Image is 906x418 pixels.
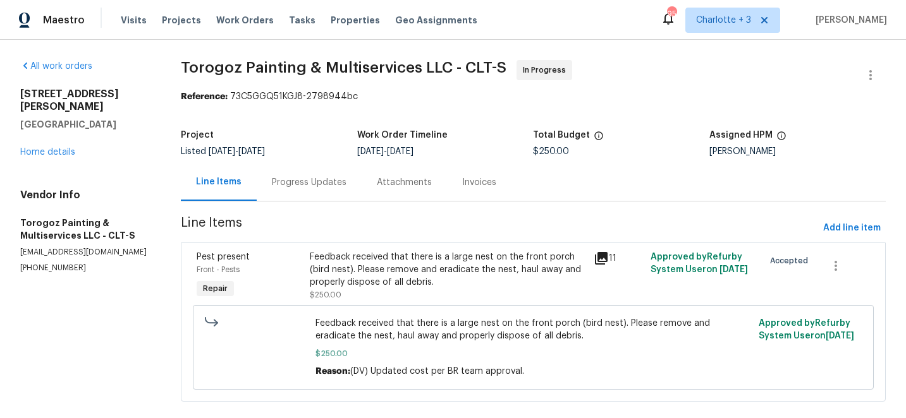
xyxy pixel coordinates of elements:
div: 73C5GGQ51KGJ8-2798944bc [181,90,886,103]
span: Tasks [289,16,315,25]
a: Home details [20,148,75,157]
span: Approved by Refurby System User on [651,253,748,274]
p: [PHONE_NUMBER] [20,263,150,273]
div: Progress Updates [272,176,346,189]
span: Projects [162,14,201,27]
span: $250.00 [310,291,341,299]
b: Reference: [181,92,228,101]
div: Line Items [196,176,242,188]
span: Visits [121,14,147,27]
span: [DATE] [387,147,413,156]
span: (DV) Updated cost per BR team approval. [350,367,524,376]
div: Invoices [462,176,496,189]
a: All work orders [20,62,92,71]
div: 11 [594,251,643,266]
span: Reason: [315,367,350,376]
span: Pest present [197,253,250,261]
h4: Vendor Info [20,189,150,201]
h5: Project [181,131,214,140]
button: Add line item [818,217,886,240]
span: [PERSON_NAME] [811,14,887,27]
span: $250.00 [533,147,569,156]
span: Charlotte + 3 [696,14,751,27]
span: $250.00 [315,347,751,360]
span: [DATE] [719,265,748,274]
span: The hpm assigned to this work order. [776,131,787,147]
span: [DATE] [357,147,384,156]
div: Feedback received that there is a large nest on the front porch (bird nest). Please remove and er... [310,251,586,289]
div: 95 [667,8,676,20]
span: Accepted [770,254,813,267]
span: [DATE] [238,147,265,156]
div: [PERSON_NAME] [709,147,886,156]
span: Line Items [181,217,818,240]
span: Work Orders [216,14,274,27]
h5: Assigned HPM [709,131,773,140]
span: [DATE] [209,147,235,156]
span: Add line item [823,220,881,236]
h5: Work Order Timeline [357,131,448,140]
span: Repair [198,282,233,295]
span: Approved by Refurby System User on [759,319,854,340]
div: Attachments [377,176,432,189]
span: Feedback received that there is a large nest on the front porch (bird nest). Please remove and er... [315,317,751,342]
span: Geo Assignments [395,14,477,27]
span: Torogoz Painting & Multiservices LLC - CLT-S [181,60,506,75]
h5: [GEOGRAPHIC_DATA] [20,118,150,131]
span: Front - Pests [197,266,240,273]
h5: Total Budget [533,131,590,140]
h2: [STREET_ADDRESS][PERSON_NAME] [20,88,150,113]
span: - [357,147,413,156]
span: In Progress [523,64,571,76]
span: Listed [181,147,265,156]
span: Properties [331,14,380,27]
p: [EMAIL_ADDRESS][DOMAIN_NAME] [20,247,150,258]
h5: Torogoz Painting & Multiservices LLC - CLT-S [20,217,150,242]
span: Maestro [43,14,85,27]
span: [DATE] [826,331,854,340]
span: - [209,147,265,156]
span: The total cost of line items that have been proposed by Opendoor. This sum includes line items th... [594,131,604,147]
